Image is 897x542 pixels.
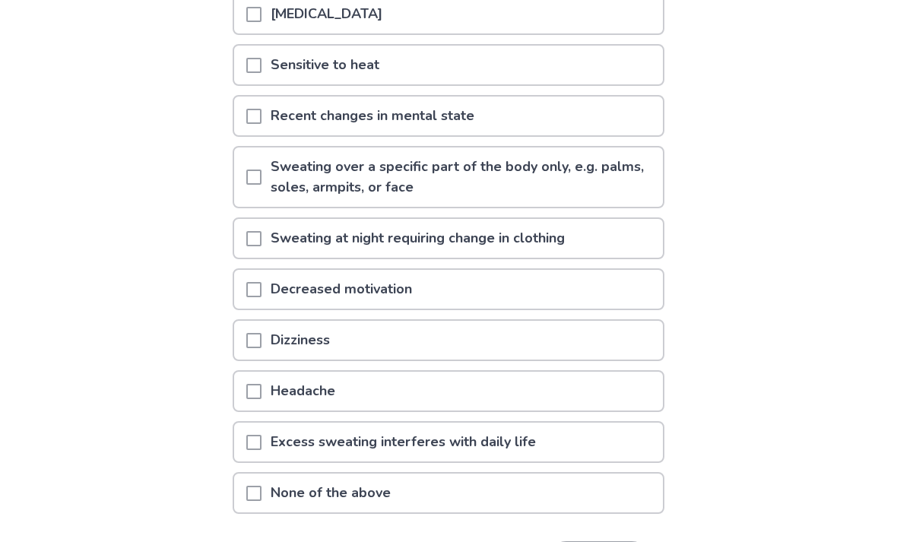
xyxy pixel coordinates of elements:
p: Sweating at night requiring change in clothing [261,220,574,258]
p: Dizziness [261,322,339,360]
p: Excess sweating interferes with daily life [261,423,545,462]
p: Sweating over a specific part of the body only, e.g. palms, soles, armpits, or face [261,148,663,208]
p: Sensitive to heat [261,46,388,85]
p: Headache [261,372,344,411]
p: Decreased motivation [261,271,421,309]
p: None of the above [261,474,400,513]
p: Recent changes in mental state [261,97,483,136]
